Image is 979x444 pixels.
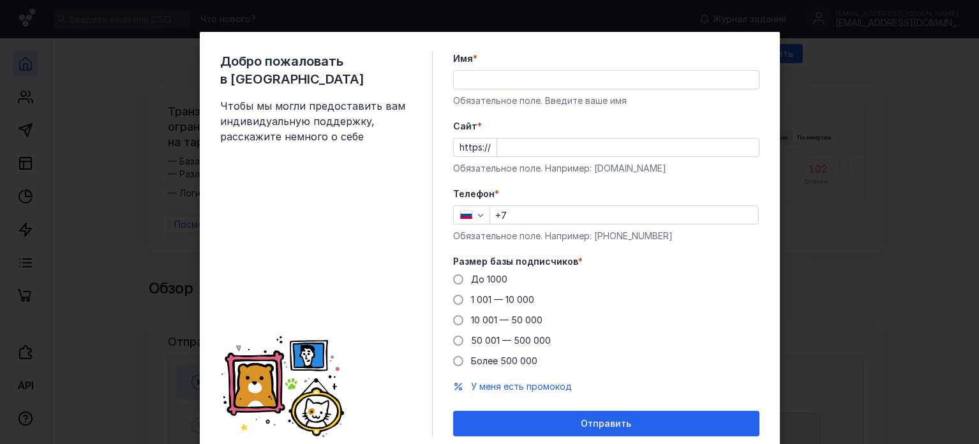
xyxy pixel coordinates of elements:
[581,418,631,429] span: Отправить
[471,380,572,393] button: У меня есть промокод
[453,411,759,436] button: Отправить
[471,381,572,392] span: У меня есть промокод
[453,188,495,200] span: Телефон
[453,94,759,107] div: Обязательное поле. Введите ваше имя
[471,355,537,366] span: Более 500 000
[453,52,473,65] span: Имя
[453,162,759,175] div: Обязательное поле. Например: [DOMAIN_NAME]
[453,255,578,268] span: Размер базы подписчиков
[453,120,477,133] span: Cайт
[471,274,507,285] span: До 1000
[453,230,759,242] div: Обязательное поле. Например: [PHONE_NUMBER]
[220,52,412,88] span: Добро пожаловать в [GEOGRAPHIC_DATA]
[220,98,412,144] span: Чтобы мы могли предоставить вам индивидуальную поддержку, расскажите немного о себе
[471,294,534,305] span: 1 001 — 10 000
[471,314,542,325] span: 10 001 — 50 000
[471,335,551,346] span: 50 001 — 500 000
